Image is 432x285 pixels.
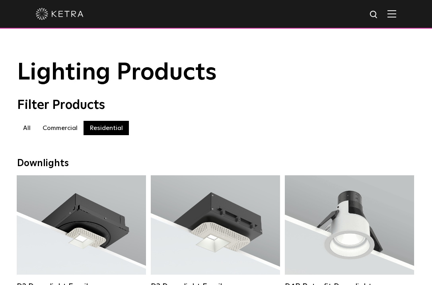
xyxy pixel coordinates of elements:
img: ketra-logo-2019-white [36,8,84,20]
div: Downlights [17,158,415,169]
img: search icon [369,10,379,20]
label: All [17,121,37,135]
span: Lighting Products [17,61,217,85]
div: Filter Products [17,98,415,113]
label: Residential [84,121,129,135]
label: Commercial [37,121,84,135]
img: Hamburger%20Nav.svg [387,10,396,17]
